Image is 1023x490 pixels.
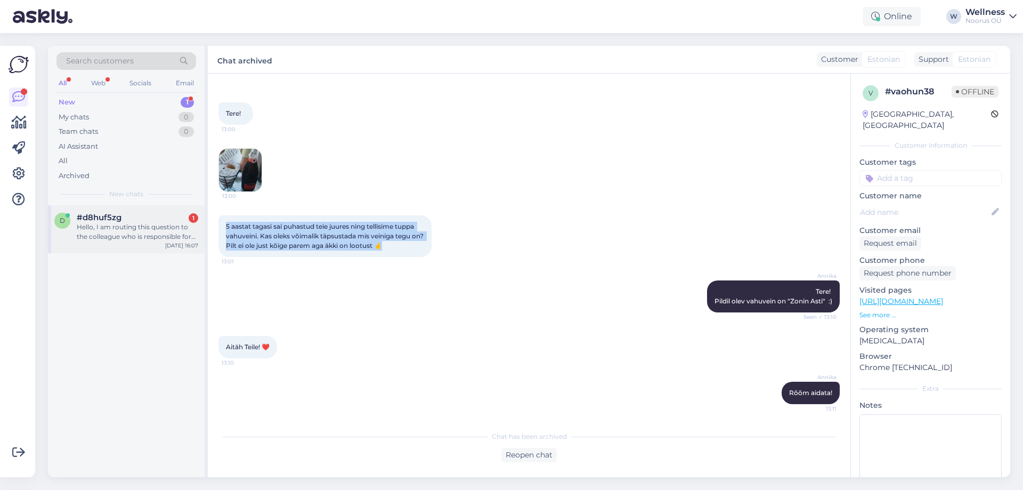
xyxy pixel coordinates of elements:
p: Customer email [859,225,1002,236]
div: 1 [189,213,198,223]
div: Customer [817,54,858,65]
span: Estonian [958,54,990,65]
span: Chat has been archived [492,432,567,441]
span: Offline [952,86,998,98]
div: Support [914,54,949,65]
span: Seen ✓ 13:10 [797,313,837,321]
div: 1 [181,97,194,108]
span: Annika [797,373,837,381]
a: WellnessNoorus OÜ [965,8,1017,25]
span: 13:00 [222,192,262,200]
span: v [868,89,873,97]
span: Estonian [867,54,900,65]
img: Askly Logo [9,54,29,75]
span: Annika [797,272,837,280]
div: Team chats [59,126,98,137]
div: Extra [859,384,1002,393]
span: Tere! [226,109,241,117]
label: Chat archived [217,52,272,67]
div: Socials [127,76,153,90]
p: Visited pages [859,285,1002,296]
div: Customer information [859,141,1002,150]
span: 13:01 [222,258,262,266]
img: Attachment [219,149,262,191]
div: New [59,97,75,108]
div: Online [863,7,921,26]
div: Email [174,76,196,90]
div: [DATE] 16:07 [165,242,198,250]
a: [URL][DOMAIN_NAME] [859,296,943,306]
span: Search customers [66,55,134,67]
div: Request phone number [859,266,956,280]
div: Reopen chat [501,448,557,462]
p: Chrome [TECHNICAL_ID] [859,362,1002,373]
input: Add a tag [859,170,1002,186]
div: My chats [59,112,89,123]
div: All [59,156,68,166]
p: Browser [859,351,1002,362]
p: Customer tags [859,157,1002,168]
p: Operating system [859,324,1002,335]
span: #d8huf5zg [77,213,121,222]
div: Hello, I am routing this question to the colleague who is responsible for this topic. The reply m... [77,222,198,242]
div: AI Assistant [59,141,98,152]
p: See more ... [859,310,1002,320]
div: Noorus OÜ [965,17,1005,25]
span: 13:10 [222,359,262,367]
span: 13:00 [222,125,262,133]
p: Customer name [859,190,1002,202]
div: Request email [859,236,921,251]
div: Wellness [965,8,1005,17]
span: Aitäh Teile! ❤️ [226,343,270,351]
input: Add name [860,206,989,218]
span: d [60,216,65,224]
div: W [946,9,961,24]
div: Archived [59,171,90,181]
div: 0 [178,126,194,137]
p: Notes [859,400,1002,411]
span: New chats [109,189,143,199]
div: 0 [178,112,194,123]
div: [GEOGRAPHIC_DATA], [GEOGRAPHIC_DATA] [863,109,991,131]
p: [MEDICAL_DATA] [859,335,1002,347]
div: # vaohun38 [885,85,952,98]
span: 5 aastat tagasi sai puhastud teie juures ning tellisime tuppa vahuveini. Kas oleks võimalik täpsu... [226,222,425,250]
span: Rõõm aidata! [789,389,832,397]
span: 13:11 [797,405,837,413]
div: All [56,76,69,90]
p: Customer phone [859,255,1002,266]
div: Web [89,76,108,90]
